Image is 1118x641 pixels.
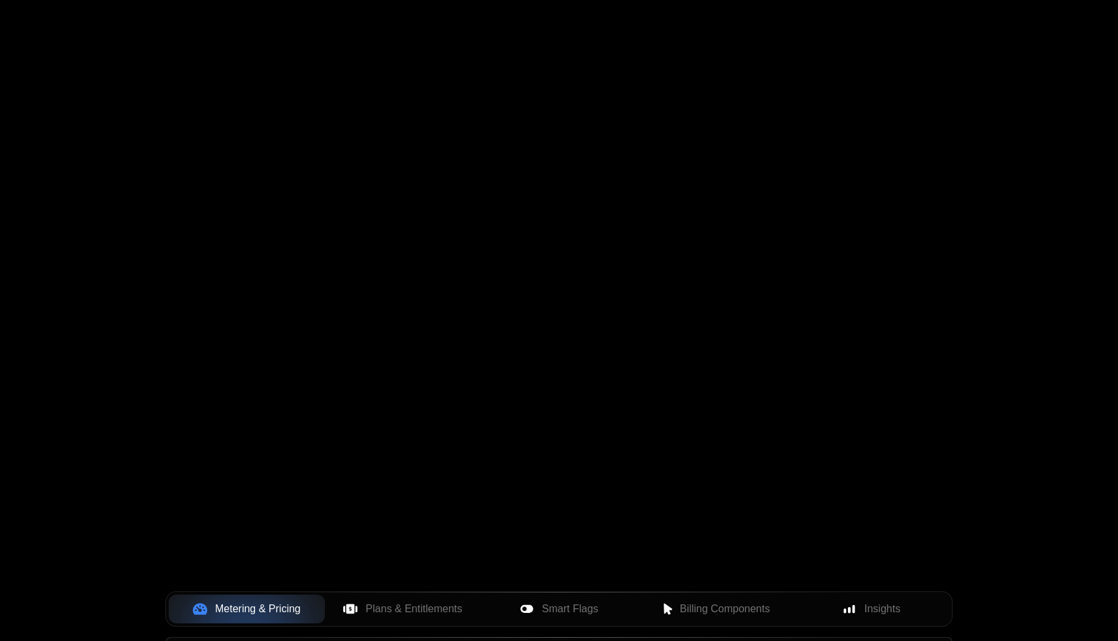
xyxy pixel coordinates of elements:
[481,595,637,623] button: Smart Flags
[365,601,462,617] span: Plans & Entitlements
[325,595,481,623] button: Plans & Entitlements
[637,595,793,623] button: Billing Components
[542,601,598,617] span: Smart Flags
[169,595,325,623] button: Metering & Pricing
[793,595,949,623] button: Insights
[680,601,770,617] span: Billing Components
[864,601,900,617] span: Insights
[215,601,301,617] span: Metering & Pricing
